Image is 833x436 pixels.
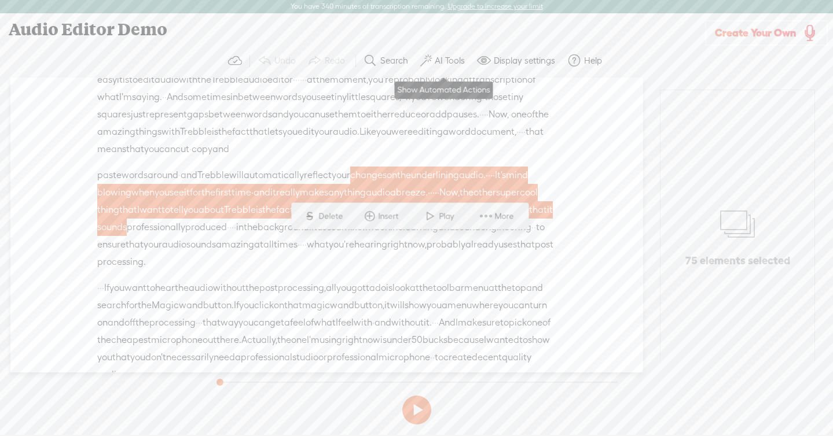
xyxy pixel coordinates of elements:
label: Redo [325,55,345,66]
span: without [213,279,245,297]
button: Display settings [472,49,563,72]
div: Audio Editor Demo [1,14,705,45]
span: for [126,297,138,314]
span: where [472,297,498,314]
span: audio [454,201,478,219]
span: moment, [330,71,368,88]
p: 75 elements selected [685,254,790,268]
span: is [212,123,218,141]
span: to [427,201,435,219]
span: the [244,219,258,236]
span: · [403,88,406,106]
span: edit [298,123,314,141]
span: that [284,297,302,314]
span: transcription [472,71,527,88]
span: post [259,279,278,297]
span: in [236,219,244,236]
span: · [435,184,437,201]
span: If [104,279,109,297]
span: · [227,219,229,236]
span: what [307,236,329,253]
span: word [449,123,471,141]
span: amazing [216,236,254,253]
span: · [298,236,300,253]
span: · [486,167,488,184]
span: probably [394,71,432,88]
span: · [97,279,100,297]
span: first [215,184,232,201]
span: you [302,88,317,106]
span: look [392,279,410,297]
span: sounds [97,219,127,236]
span: background. [258,219,311,236]
span: · [178,167,181,184]
span: anything [328,184,366,201]
span: · [482,106,484,123]
span: and [526,279,543,297]
span: Trebble [211,71,243,88]
span: post [535,236,553,253]
span: them [335,106,357,123]
span: want [124,279,146,297]
button: Redo [303,49,353,72]
span: around [148,167,178,184]
span: or [421,106,430,123]
span: Trebble [224,201,256,219]
span: that [526,123,544,141]
span: top [512,279,526,297]
span: make [487,201,511,219]
span: want [140,201,162,219]
span: were [391,123,413,141]
span: · [482,88,485,106]
span: ensure [97,236,126,253]
span: · [516,123,519,141]
span: a [442,297,447,314]
span: blowing [97,184,131,201]
label: Display settings [494,55,555,66]
span: magic [302,297,330,314]
span: · [430,184,432,201]
span: to [129,71,138,88]
span: and [272,106,289,123]
span: · [437,184,439,201]
span: professionally [127,219,185,236]
span: · [519,123,521,141]
span: to [146,279,155,297]
span: edit [138,71,155,88]
span: · [102,279,104,297]
span: already [465,236,498,253]
button: Undo [253,49,303,72]
span: Play [439,210,457,222]
span: turn [530,297,547,314]
span: see [170,184,184,201]
span: probably [427,236,465,253]
span: and [212,141,229,158]
span: you [282,123,298,141]
span: the [498,279,512,297]
span: processing [380,201,427,219]
span: if [406,88,411,106]
span: Like [359,123,376,141]
span: you [184,201,199,219]
span: you [336,279,351,297]
span: that [293,201,311,219]
span: on [97,314,108,331]
span: about [199,201,224,219]
span: the [201,184,215,201]
span: document, [471,123,516,141]
span: with [179,71,197,88]
span: S [301,206,318,227]
span: · [304,71,307,88]
label: Search [380,55,408,66]
span: More [495,210,517,222]
span: audio [155,71,179,88]
span: with [162,123,180,141]
span: audio [189,279,213,297]
span: audio. [459,167,486,184]
span: you're [411,88,436,106]
span: Insert [379,210,402,222]
span: editing [413,123,443,141]
span: when [131,184,155,201]
span: · [523,123,526,141]
span: · [302,71,304,88]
